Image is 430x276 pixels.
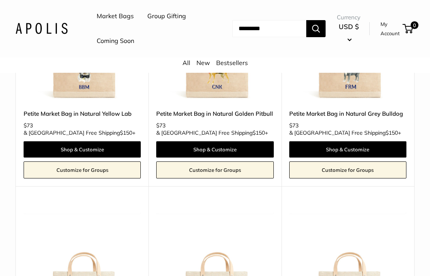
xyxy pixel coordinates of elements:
[156,141,273,158] a: Shop & Customize
[403,24,413,33] a: 0
[24,122,33,129] span: $73
[381,19,400,38] a: My Account
[289,141,406,158] a: Shop & Customize
[147,10,186,22] a: Group Gifting
[411,21,418,29] span: 0
[156,161,273,178] a: Customize for Groups
[306,20,326,37] button: Search
[196,59,210,67] a: New
[289,109,406,118] a: Petite Market Bag in Natural Grey Bulldog
[232,20,306,37] input: Search...
[24,141,141,158] a: Shop & Customize
[386,129,398,136] span: $150
[156,130,268,135] span: & [GEOGRAPHIC_DATA] Free Shipping +
[120,129,132,136] span: $150
[337,12,360,23] span: Currency
[156,122,166,129] span: $73
[24,109,141,118] a: Petite Market Bag in Natural Yellow Lab
[24,130,135,135] span: & [GEOGRAPHIC_DATA] Free Shipping +
[24,161,141,178] a: Customize for Groups
[15,23,68,34] img: Apolis
[97,10,134,22] a: Market Bags
[289,122,299,129] span: $73
[337,21,360,45] button: USD $
[289,161,406,178] a: Customize for Groups
[339,22,359,31] span: USD $
[216,59,248,67] a: Bestsellers
[183,59,190,67] a: All
[253,129,265,136] span: $150
[156,109,273,118] a: Petite Market Bag in Natural Golden Pitbull
[97,35,134,47] a: Coming Soon
[289,130,401,135] span: & [GEOGRAPHIC_DATA] Free Shipping +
